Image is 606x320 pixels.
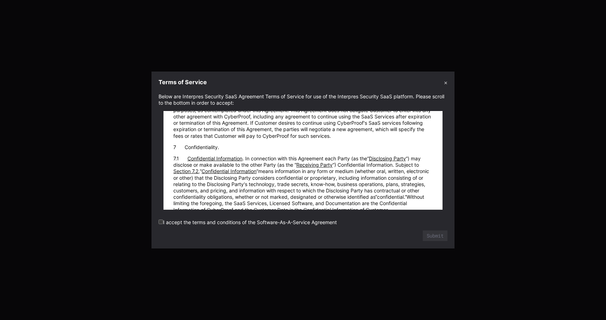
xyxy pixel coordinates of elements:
[173,94,433,139] li: . Customer will not be obligated to pay any license fees or other charges of any kind in connecti...
[187,155,242,161] span: Confidential Information
[367,155,408,161] span: Disclosing Party
[444,79,447,86] button: ✕
[423,230,447,241] button: Submit
[159,79,207,86] h3: Terms of Service
[159,220,163,224] input: I accept the terms and conditions of the Software-As-A-Service Agreement
[173,168,198,174] span: Section 7.2
[159,219,337,225] label: I accept the terms and conditions of the Software-As-A-Service Agreement
[173,83,433,139] li: Fees and Payment.
[159,93,447,106] div: Below are Interpres Security SaaS Agreement Terms of Service for use of the Interpres Security Sa...
[295,162,334,168] span: Receiving Party
[173,155,433,213] li: . In connection with this Agreement each Party (as the ) may disclose or make available to the ot...
[200,168,258,174] span: Confidential Information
